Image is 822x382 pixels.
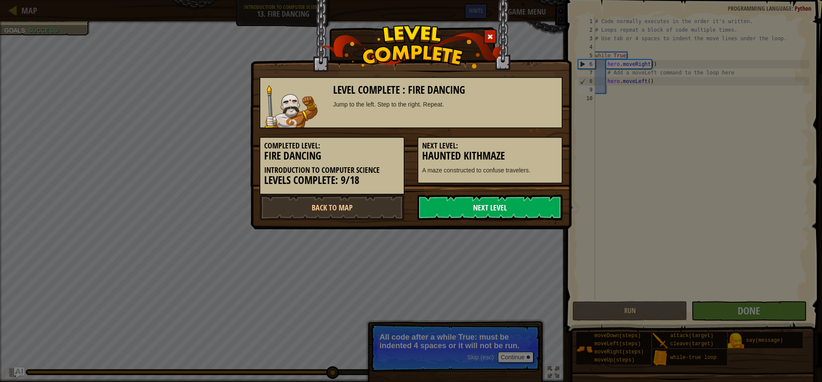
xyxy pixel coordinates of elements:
h5: Completed Level: [264,142,400,150]
div: Jump to the left. Step to the right. Repeat. [333,100,558,109]
img: goliath.png [265,85,318,127]
h3: Levels Complete: 9/18 [264,175,400,186]
h5: Next Level: [422,142,558,150]
h5: Introduction to Computer Science [264,166,400,175]
a: Back to Map [259,195,405,220]
img: level_complete.png [319,25,503,68]
h3: Fire Dancing [264,150,400,162]
a: Next Level [417,195,563,220]
h3: Level Complete : Fire Dancing [333,84,558,96]
p: A maze constructed to confuse travelers. [422,166,558,175]
h3: Haunted Kithmaze [422,150,558,162]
